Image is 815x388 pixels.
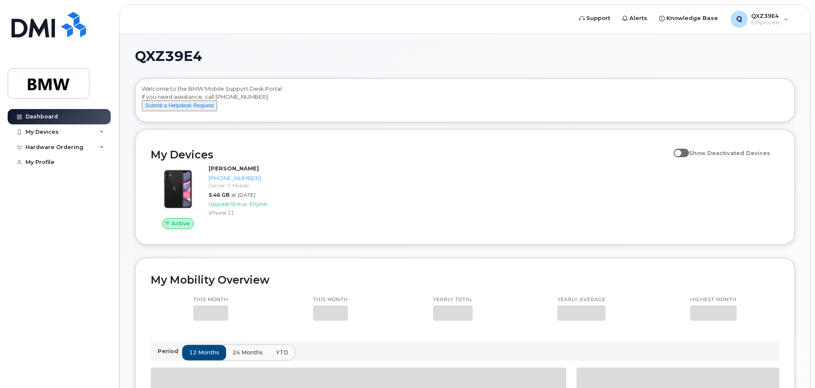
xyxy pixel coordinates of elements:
p: Period [158,347,182,355]
p: Yearly average [557,296,606,303]
a: Submit a Helpdesk Request [142,102,217,109]
p: This month [193,296,228,303]
span: at [DATE] [231,192,255,198]
a: Active[PERSON_NAME][PHONE_NUMBER]Carrier: T-Mobile5.46 GBat [DATE]Upgrade Status:EligibleiPhone 11 [151,164,300,229]
p: Highest month [690,296,737,303]
div: iPhone 11 [209,209,297,216]
h2: My Devices [151,148,669,161]
span: Eligible [250,201,267,207]
span: Active [172,219,190,227]
span: Upgrade Status: [209,201,248,207]
span: YTD [276,348,288,356]
p: Yearly total [433,296,473,303]
span: QXZ39E4 [135,50,202,63]
span: 5.46 GB [209,192,230,198]
span: 24 months [232,348,263,356]
span: Show Deactivated Devices [689,149,770,156]
div: [PHONE_NUMBER] [209,174,297,182]
h2: My Mobility Overview [151,273,779,286]
img: iPhone_11.jpg [158,169,198,210]
div: Carrier: T-Mobile [209,182,297,189]
div: Welcome to the BMW Mobile Support Desk Portal If you need assistance, call [PHONE_NUMBER]. [142,85,788,119]
input: Show Deactivated Devices [674,145,680,152]
p: This month [313,296,348,303]
button: Submit a Helpdesk Request [142,101,217,111]
strong: [PERSON_NAME] [209,165,259,172]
